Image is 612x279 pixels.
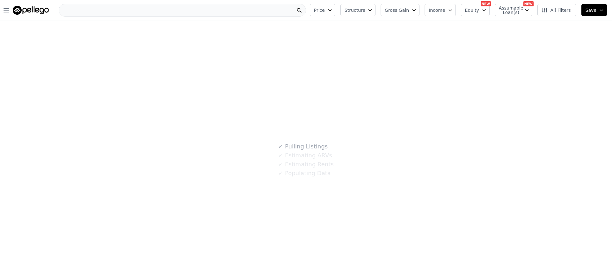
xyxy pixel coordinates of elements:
span: All Filters [542,7,571,13]
img: Pellego [13,6,49,15]
button: Price [310,4,335,16]
span: ✓ [278,161,283,168]
span: ✓ [278,152,283,159]
span: Structure [345,7,365,13]
span: Save [586,7,596,13]
span: Gross Gain [385,7,409,13]
button: Structure [340,4,375,16]
span: Price [314,7,325,13]
button: Equity [461,4,490,16]
div: Populating Data [278,169,331,178]
button: Assumable Loan(s) [495,4,532,16]
button: Income [425,4,456,16]
div: Estimating Rents [278,160,333,169]
span: Income [429,7,445,13]
button: Save [581,4,607,16]
div: NEW [523,1,534,6]
div: Pulling Listings [278,142,328,151]
span: Equity [465,7,479,13]
div: NEW [481,1,491,6]
button: Gross Gain [381,4,419,16]
span: ✓ [278,170,283,176]
span: ✓ [278,143,283,150]
span: Assumable Loan(s) [499,6,519,15]
button: All Filters [537,4,576,16]
div: Estimating ARVs [278,151,332,160]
